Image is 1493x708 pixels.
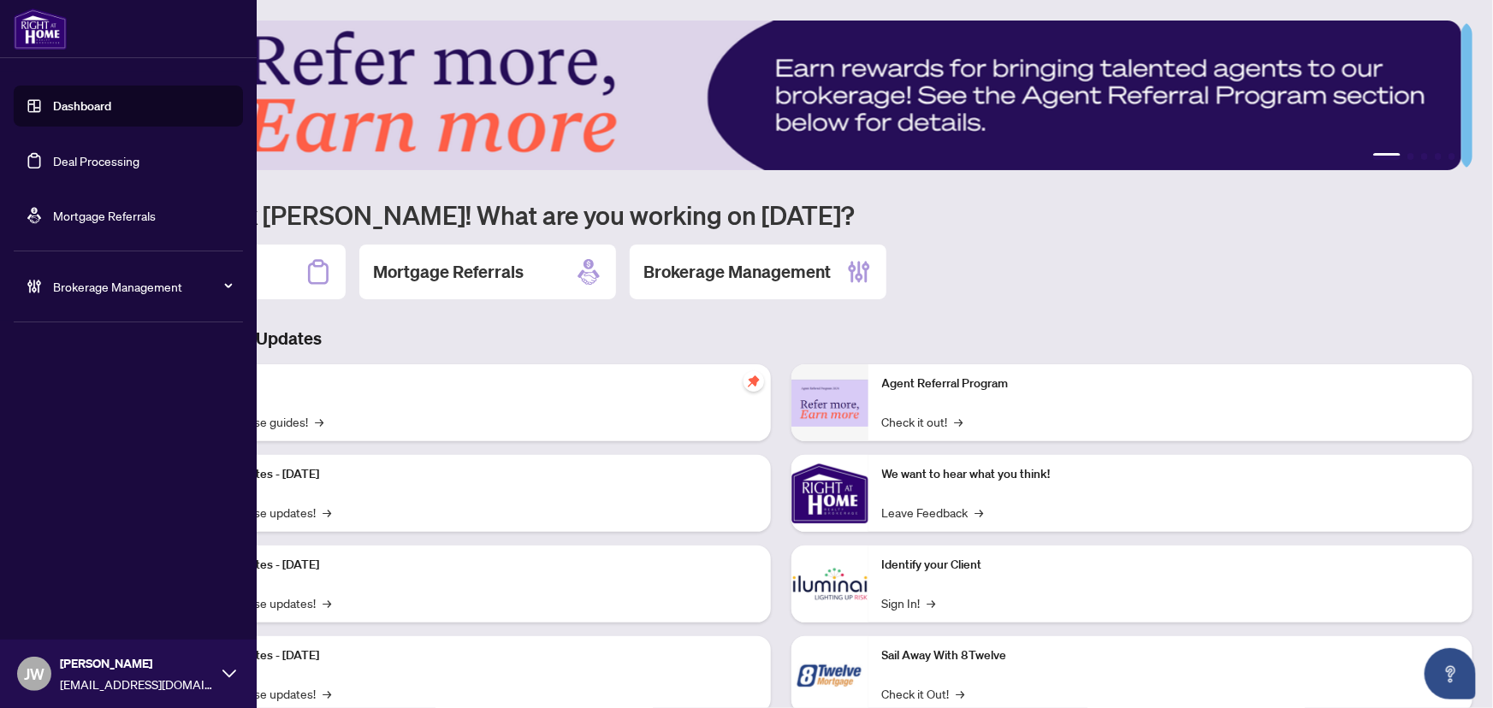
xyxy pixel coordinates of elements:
[791,380,868,427] img: Agent Referral Program
[882,465,1460,484] p: We want to hear what you think!
[927,593,936,612] span: →
[53,98,111,114] a: Dashboard
[323,503,331,522] span: →
[53,208,156,223] a: Mortgage Referrals
[882,684,965,703] a: Check it Out!→
[1425,648,1476,699] button: Open asap
[882,556,1460,575] p: Identify your Client
[24,662,44,686] span: JW
[1421,153,1428,160] button: 3
[373,260,524,284] h2: Mortgage Referrals
[955,412,963,431] span: →
[53,153,139,168] a: Deal Processing
[882,593,936,612] a: Sign In!→
[180,646,757,665] p: Platform Updates - [DATE]
[882,375,1460,393] p: Agent Referral Program
[643,260,831,284] h2: Brokerage Management
[882,412,963,431] a: Check it out!→
[53,277,231,296] span: Brokerage Management
[744,371,764,392] span: pushpin
[323,593,331,612] span: →
[315,412,323,431] span: →
[957,684,965,703] span: →
[882,503,984,522] a: Leave Feedback→
[180,556,757,575] p: Platform Updates - [DATE]
[60,654,214,673] span: [PERSON_NAME]
[1435,153,1442,160] button: 4
[1449,153,1455,160] button: 5
[882,646,1460,665] p: Sail Away With 8Twelve
[60,675,214,693] span: [EMAIL_ADDRESS][DOMAIN_NAME]
[89,21,1461,170] img: Slide 0
[1373,153,1401,160] button: 1
[1407,153,1414,160] button: 2
[89,198,1472,231] h1: Welcome back [PERSON_NAME]! What are you working on [DATE]?
[791,455,868,532] img: We want to hear what you think!
[791,546,868,622] img: Identify your Client
[975,503,984,522] span: →
[180,375,757,393] p: Self-Help
[180,465,757,484] p: Platform Updates - [DATE]
[323,684,331,703] span: →
[89,327,1472,351] h3: Brokerage & Industry Updates
[14,9,67,50] img: logo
